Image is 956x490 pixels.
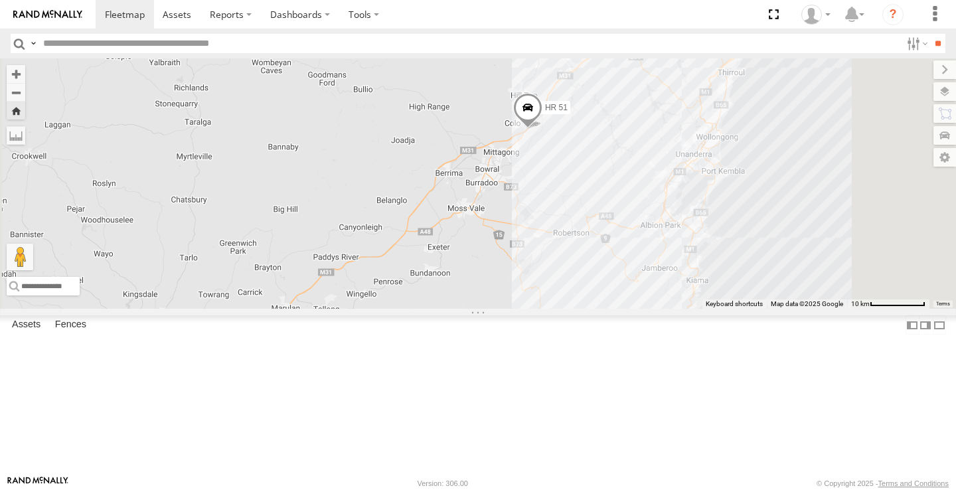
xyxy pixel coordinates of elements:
[7,126,25,145] label: Measure
[797,5,835,25] div: Eric Yao
[771,300,843,307] span: Map data ©2025 Google
[7,244,33,270] button: Drag Pegman onto the map to open Street View
[906,315,919,335] label: Dock Summary Table to the Left
[5,316,47,335] label: Assets
[936,301,950,306] a: Terms (opens in new tab)
[882,4,904,25] i: ?
[902,34,930,53] label: Search Filter Options
[48,316,93,335] label: Fences
[878,479,949,487] a: Terms and Conditions
[7,102,25,120] button: Zoom Home
[545,102,568,112] span: HR 51
[7,83,25,102] button: Zoom out
[418,479,468,487] div: Version: 306.00
[7,65,25,83] button: Zoom in
[933,148,956,167] label: Map Settings
[28,34,39,53] label: Search Query
[706,299,763,309] button: Keyboard shortcuts
[817,479,949,487] div: © Copyright 2025 -
[847,299,929,309] button: Map scale: 10 km per 80 pixels
[919,315,932,335] label: Dock Summary Table to the Right
[13,10,82,19] img: rand-logo.svg
[7,477,68,490] a: Visit our Website
[851,300,870,307] span: 10 km
[933,315,946,335] label: Hide Summary Table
